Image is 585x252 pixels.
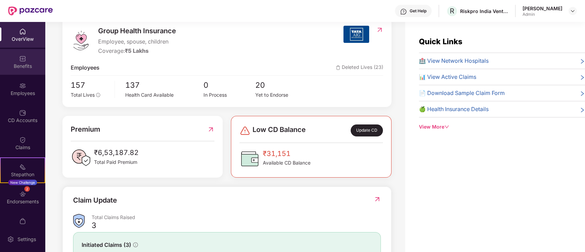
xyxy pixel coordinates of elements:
img: svg+xml;base64,PHN2ZyBpZD0iRW5kb3JzZW1lbnRzIiB4bWxucz0iaHR0cDovL3d3dy53My5vcmcvMjAwMC9zdmciIHdpZH... [19,191,26,197]
div: Coverage: [98,47,176,55]
div: Claim Update [73,195,117,206]
div: Settings [15,236,38,243]
span: Initiated Claims (3) [82,241,131,249]
span: Employees [71,63,100,72]
img: svg+xml;base64,PHN2ZyB4bWxucz0iaHR0cDovL3d3dy53My5vcmcvMjAwMC9zdmciIHdpZHRoPSIyMSIgaGVpZ2h0PSIyMC... [19,164,26,170]
div: Riskpro India Ventures Private Limited [460,8,508,14]
img: svg+xml;base64,PHN2ZyBpZD0iQ2xhaW0iIHhtbG5zPSJodHRwOi8vd3d3LnczLm9yZy8yMDAwL3N2ZyIgd2lkdGg9IjIwIi... [19,136,26,143]
img: RedirectIcon [207,124,214,135]
span: right [580,90,585,97]
div: Get Help [410,8,426,14]
img: RedirectIcon [374,196,381,203]
div: [PERSON_NAME] [523,5,562,12]
div: In Process [203,91,255,99]
span: Deleted Lives (23) [336,63,383,72]
span: Total Paid Premium [94,158,139,166]
span: ₹6,53,187.82 [94,147,139,158]
div: 2 [24,186,30,192]
img: deleteIcon [336,65,340,70]
div: Yet to Endorse [255,91,307,99]
div: Stepathon [1,171,45,178]
span: ₹31,151 [263,148,311,159]
img: ClaimsSummaryIcon [73,214,85,228]
div: Admin [523,12,562,17]
img: svg+xml;base64,PHN2ZyBpZD0iSGVscC0zMngzMiIgeG1sbnM9Imh0dHA6Ly93d3cudzMub3JnLzIwMDAvc3ZnIiB3aWR0aD... [400,8,407,15]
span: Premium [71,124,100,135]
img: CDBalanceIcon [239,148,260,169]
img: svg+xml;base64,PHN2ZyBpZD0iSG9tZSIgeG1sbnM9Imh0dHA6Ly93d3cudzMub3JnLzIwMDAvc3ZnIiB3aWR0aD0iMjAiIG... [19,28,26,35]
div: Health Card Available [125,91,203,99]
img: insurerIcon [343,26,369,43]
span: right [580,74,585,81]
img: svg+xml;base64,PHN2ZyBpZD0iQ0RfQWNjb3VudHMiIGRhdGEtbmFtZT0iQ0QgQWNjb3VudHMiIHhtbG5zPSJodHRwOi8vd3... [19,109,26,116]
img: svg+xml;base64,PHN2ZyBpZD0iU2V0dGluZy0yMHgyMCIgeG1sbnM9Imh0dHA6Ly93d3cudzMub3JnLzIwMDAvc3ZnIiB3aW... [7,236,14,243]
img: svg+xml;base64,PHN2ZyBpZD0iRHJvcGRvd24tMzJ4MzIiIHhtbG5zPSJodHRwOi8vd3d3LnczLm9yZy8yMDAwL3N2ZyIgd2... [570,8,575,14]
img: logo [71,30,91,51]
div: Total Claims Raised [92,214,381,220]
span: 🏥 View Network Hospitals [419,57,489,65]
span: ₹5 Lakhs [125,47,149,54]
img: svg+xml;base64,PHN2ZyBpZD0iTXlfT3JkZXJzIiBkYXRhLW5hbWU9Ik15IE9yZGVycyIgeG1sbnM9Imh0dHA6Ly93d3cudz... [19,218,26,225]
img: New Pazcare Logo [8,7,53,15]
img: svg+xml;base64,PHN2ZyBpZD0iRW1wbG95ZWVzIiB4bWxucz0iaHR0cDovL3d3dy53My5vcmcvMjAwMC9zdmciIHdpZHRoPS... [19,82,26,89]
span: Total Lives [71,92,95,98]
div: New Challenge [8,180,37,185]
span: 20 [255,79,307,91]
div: View More [419,123,585,131]
span: Low CD Balance [253,124,306,136]
div: 3 [92,220,96,230]
span: right [580,106,585,113]
span: Employee, spouse, children [98,37,176,46]
span: R [450,7,454,15]
span: Quick Links [419,37,463,46]
span: 📄 Download Sample Claim Form [419,89,505,97]
img: RedirectIcon [376,26,383,33]
span: info-circle [96,93,100,97]
div: Update CD [351,124,383,136]
span: info-circle [133,242,138,247]
span: 🍏 Health Insurance Details [419,105,489,113]
span: down [444,124,449,129]
span: 📊 View Active Claims [419,73,476,81]
img: svg+xml;base64,PHN2ZyBpZD0iRGFuZ2VyLTMyeDMyIiB4bWxucz0iaHR0cDovL3d3dy53My5vcmcvMjAwMC9zdmciIHdpZH... [239,125,250,136]
img: PaidPremiumIcon [71,147,91,168]
img: svg+xml;base64,PHN2ZyBpZD0iQmVuZWZpdHMiIHhtbG5zPSJodHRwOi8vd3d3LnczLm9yZy8yMDAwL3N2ZyIgd2lkdGg9Ij... [19,55,26,62]
span: 157 [71,79,110,91]
span: Available CD Balance [263,159,311,167]
span: right [580,58,585,65]
span: Group Health Insurance [98,26,176,36]
span: 137 [125,79,203,91]
span: 0 [203,79,255,91]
